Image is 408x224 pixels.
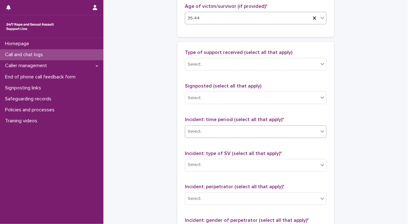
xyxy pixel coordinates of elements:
[188,128,203,135] div: Select...
[185,4,267,9] span: Age of victim/survivor (if provided)
[188,15,200,22] span: 35-44
[185,117,284,122] span: Incident: time period (select all that apply)
[185,151,282,156] span: Incident: type of SV (select all that apply)
[188,95,203,101] div: Select...
[3,63,52,69] p: Caller management
[185,218,309,223] span: Incident: gender of perpetrator (select all that apply)
[5,20,55,33] img: rhQMoQhaT3yELyF149Cw
[185,83,261,88] span: Signposted (select all that apply)
[3,118,42,124] p: Training videos
[3,96,56,102] p: Safeguarding records
[185,184,284,189] span: Incident: perpetrator (select all that apply)
[3,85,46,91] p: Signposting links
[3,74,81,80] p: End of phone call feedback form
[185,50,292,55] span: Type of support received (select all that apply)
[3,41,34,47] p: Homepage
[188,162,203,168] div: Select...
[3,107,60,113] p: Policies and processes
[3,52,48,58] p: Call and chat logs
[188,61,203,68] div: Select...
[188,196,203,202] div: Select...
